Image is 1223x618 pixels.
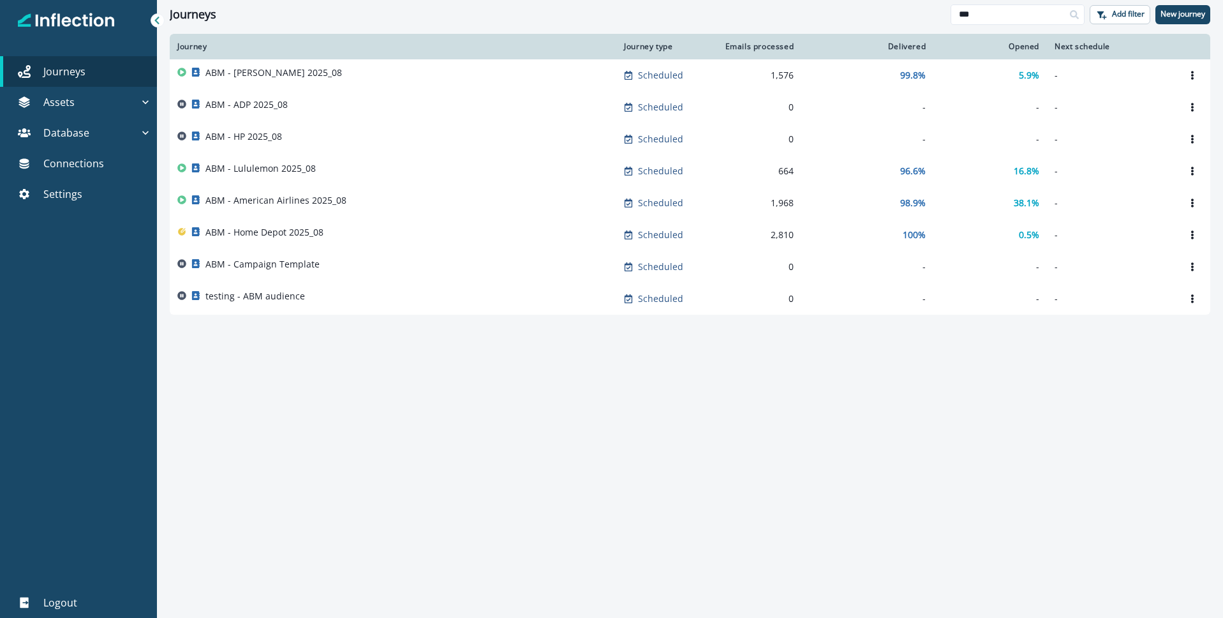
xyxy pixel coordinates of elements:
button: Options [1182,225,1203,245]
p: Scheduled [638,229,683,241]
a: ABM - [PERSON_NAME] 2025_08Scheduled1,57699.8%5.9%-Options [170,59,1210,91]
div: - [941,101,1039,114]
p: 98.9% [900,197,926,209]
button: Add filter [1090,5,1150,24]
p: Assets [43,94,75,110]
div: - [941,133,1039,146]
p: Logout [43,595,77,610]
div: Emails processed [720,41,794,52]
h1: Journeys [170,8,216,22]
p: - [1055,101,1167,114]
p: 99.8% [900,69,926,82]
p: Scheduled [638,197,683,209]
p: Connections [43,156,104,171]
p: Scheduled [638,133,683,146]
a: ABM - Lululemon 2025_08Scheduled66496.6%16.8%-Options [170,155,1210,187]
p: 96.6% [900,165,926,177]
div: - [809,101,926,114]
button: Options [1182,66,1203,85]
p: Scheduled [638,69,683,82]
p: ABM - American Airlines 2025_08 [205,194,346,207]
p: - [1055,260,1167,273]
button: New journey [1155,5,1210,24]
p: - [1055,197,1167,209]
div: - [809,292,926,305]
div: - [941,292,1039,305]
p: - [1055,69,1167,82]
p: 38.1% [1014,197,1039,209]
button: Options [1182,130,1203,149]
button: Options [1182,289,1203,308]
p: - [1055,292,1167,305]
div: Opened [941,41,1039,52]
button: Options [1182,193,1203,213]
p: Settings [43,186,82,202]
div: Journey type [624,41,704,52]
p: ABM - HP 2025_08 [205,130,282,143]
img: Inflection [18,11,115,29]
div: 0 [720,133,794,146]
p: ABM - ADP 2025_08 [205,98,288,111]
p: 16.8% [1014,165,1039,177]
div: 1,968 [720,197,794,209]
p: New journey [1160,10,1205,19]
p: 5.9% [1019,69,1039,82]
button: Options [1182,98,1203,117]
div: 0 [720,292,794,305]
div: 0 [720,101,794,114]
div: Delivered [809,41,926,52]
div: - [809,260,926,273]
p: - [1055,165,1167,177]
div: Journey [177,41,609,52]
a: ABM - American Airlines 2025_08Scheduled1,96898.9%38.1%-Options [170,187,1210,219]
div: - [941,260,1039,273]
p: testing - ABM audience [205,290,305,303]
p: - [1055,133,1167,146]
p: Scheduled [638,101,683,114]
p: Journeys [43,64,85,79]
a: ABM - HP 2025_08Scheduled0---Options [170,123,1210,155]
p: Scheduled [638,292,683,305]
div: 2,810 [720,229,794,241]
div: 0 [720,260,794,273]
p: - [1055,229,1167,241]
p: Scheduled [638,165,683,177]
div: 664 [720,165,794,177]
div: Next schedule [1055,41,1167,52]
a: ABM - Home Depot 2025_08Scheduled2,810100%0.5%-Options [170,219,1210,251]
p: Add filter [1112,10,1145,19]
a: testing - ABM audienceScheduled0---Options [170,283,1210,315]
a: ABM - ADP 2025_08Scheduled0---Options [170,91,1210,123]
p: Scheduled [638,260,683,273]
a: ABM - Campaign TemplateScheduled0---Options [170,251,1210,283]
p: 100% [903,229,926,241]
p: ABM - Lululemon 2025_08 [205,162,316,175]
p: ABM - [PERSON_NAME] 2025_08 [205,66,342,79]
div: - [809,133,926,146]
p: Database [43,125,89,140]
button: Options [1182,162,1203,181]
button: Options [1182,257,1203,276]
p: ABM - Home Depot 2025_08 [205,226,323,239]
div: 1,576 [720,69,794,82]
p: 0.5% [1019,229,1039,241]
p: ABM - Campaign Template [205,258,320,271]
